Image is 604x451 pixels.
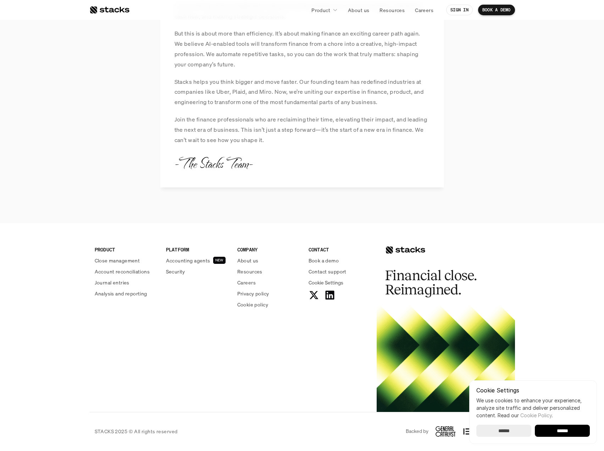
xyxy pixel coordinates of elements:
[95,279,129,286] p: Journal entries
[478,5,515,15] a: BOOK A DEMO
[174,77,430,107] p: Stacks helps you think bigger and move faster. Our founding team has redefined industries at comp...
[95,257,140,264] p: Close management
[166,268,229,275] a: Security
[385,268,492,297] h2: Financial close. Reimagined.
[450,7,469,12] p: SIGN IN
[309,268,347,275] p: Contact support
[348,6,369,14] p: About us
[166,268,185,275] p: Security
[237,257,259,264] p: About us
[379,6,405,14] p: Resources
[237,290,300,297] a: Privacy policy
[520,412,552,418] a: Cookie Policy
[415,6,433,14] p: Careers
[476,397,590,419] p: We use cookies to enhance your experience, analyze site traffic and deliver personalized content.
[166,257,229,264] a: Accounting agentsNEW
[309,279,343,286] span: Cookie Settings
[174,114,430,145] p: Join the finance professionals who are reclaiming their time, elevating their impact, and leading...
[237,279,256,286] p: Careers
[95,268,150,275] p: Account reconciliations
[411,4,438,16] a: Careers
[95,290,147,297] p: Analysis and reporting
[166,257,210,264] p: Accounting agents
[498,412,553,418] span: Read our .
[95,268,157,275] a: Account reconciliations
[309,257,339,264] p: Book a demo
[95,257,157,264] a: Close management
[95,246,157,253] p: PRODUCT
[166,246,229,253] p: PLATFORM
[237,279,300,286] a: Careers
[309,279,343,286] button: Cookie Trigger
[446,5,473,15] a: SIGN IN
[237,268,300,275] a: Resources
[95,290,157,297] a: Analysis and reporting
[237,301,300,308] a: Cookie policy
[375,4,409,16] a: Resources
[95,428,178,435] p: STACKS 2025 © All rights reserved
[237,257,300,264] a: About us
[309,257,371,264] a: Book a demo
[174,153,253,173] p: -The Stacks Team-
[344,4,373,16] a: About us
[215,258,223,262] h2: NEW
[309,268,371,275] a: Contact support
[174,28,430,69] p: But this is about more than efficiency. It’s about making finance an exciting career path again. ...
[309,246,371,253] p: CONTACT
[237,290,269,297] p: Privacy policy
[476,387,590,393] p: Cookie Settings
[311,6,330,14] p: Product
[237,268,262,275] p: Resources
[95,279,157,286] a: Journal entries
[406,428,428,434] p: Backed by
[237,246,300,253] p: COMPANY
[237,301,268,308] p: Cookie policy
[482,7,511,12] p: BOOK A DEMO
